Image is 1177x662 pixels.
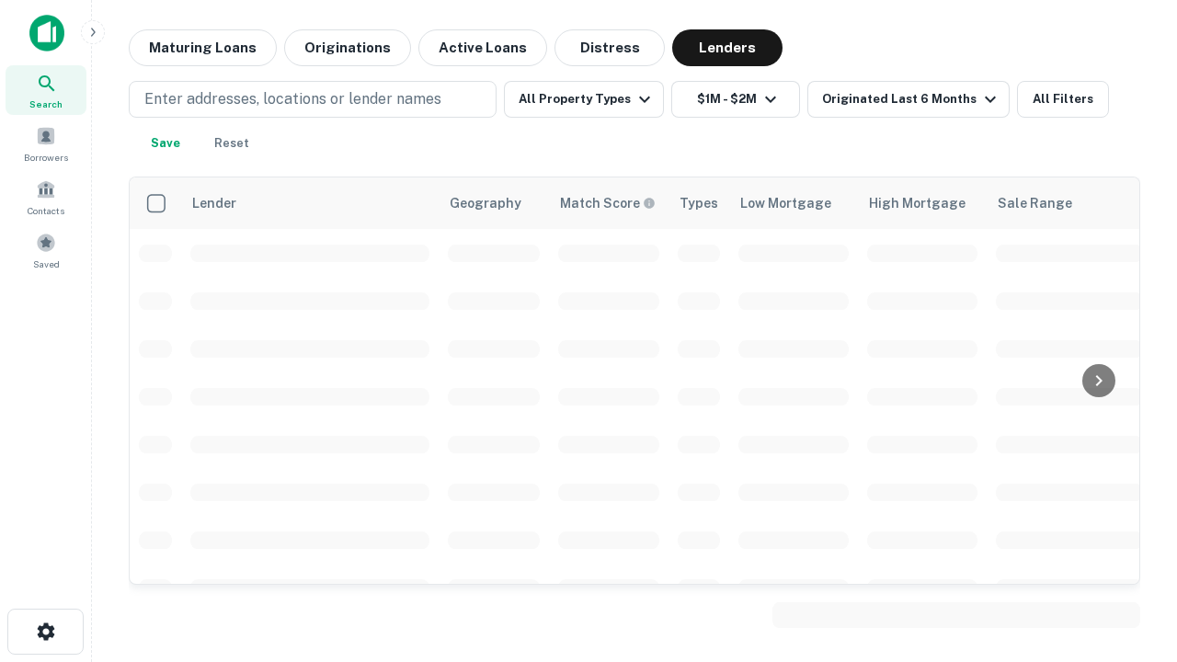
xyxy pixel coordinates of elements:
span: Saved [33,257,60,271]
span: Search [29,97,63,111]
div: Geography [450,192,521,214]
button: Originations [284,29,411,66]
th: Geography [439,177,549,229]
button: Distress [554,29,665,66]
th: Capitalize uses an advanced AI algorithm to match your search with the best lender. The match sco... [549,177,668,229]
p: Enter addresses, locations or lender names [144,88,441,110]
button: Lenders [672,29,783,66]
button: Enter addresses, locations or lender names [129,81,497,118]
th: Lender [181,177,439,229]
div: Capitalize uses an advanced AI algorithm to match your search with the best lender. The match sco... [560,193,656,213]
button: Save your search to get updates of matches that match your search criteria. [136,125,195,162]
th: Types [668,177,729,229]
button: All Filters [1017,81,1109,118]
th: Low Mortgage [729,177,858,229]
div: Low Mortgage [740,192,831,214]
button: All Property Types [504,81,664,118]
div: Types [680,192,718,214]
button: $1M - $2M [671,81,800,118]
a: Contacts [6,172,86,222]
a: Saved [6,225,86,275]
iframe: Chat Widget [1085,515,1177,603]
div: Originated Last 6 Months [822,88,1001,110]
a: Search [6,65,86,115]
div: High Mortgage [869,192,966,214]
div: Lender [192,192,236,214]
th: Sale Range [987,177,1152,229]
h6: Match Score [560,193,652,213]
button: Active Loans [418,29,547,66]
button: Maturing Loans [129,29,277,66]
span: Borrowers [24,150,68,165]
img: capitalize-icon.png [29,15,64,51]
a: Borrowers [6,119,86,168]
button: Originated Last 6 Months [807,81,1010,118]
button: Reset [202,125,261,162]
th: High Mortgage [858,177,987,229]
div: Sale Range [998,192,1072,214]
span: Contacts [28,203,64,218]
